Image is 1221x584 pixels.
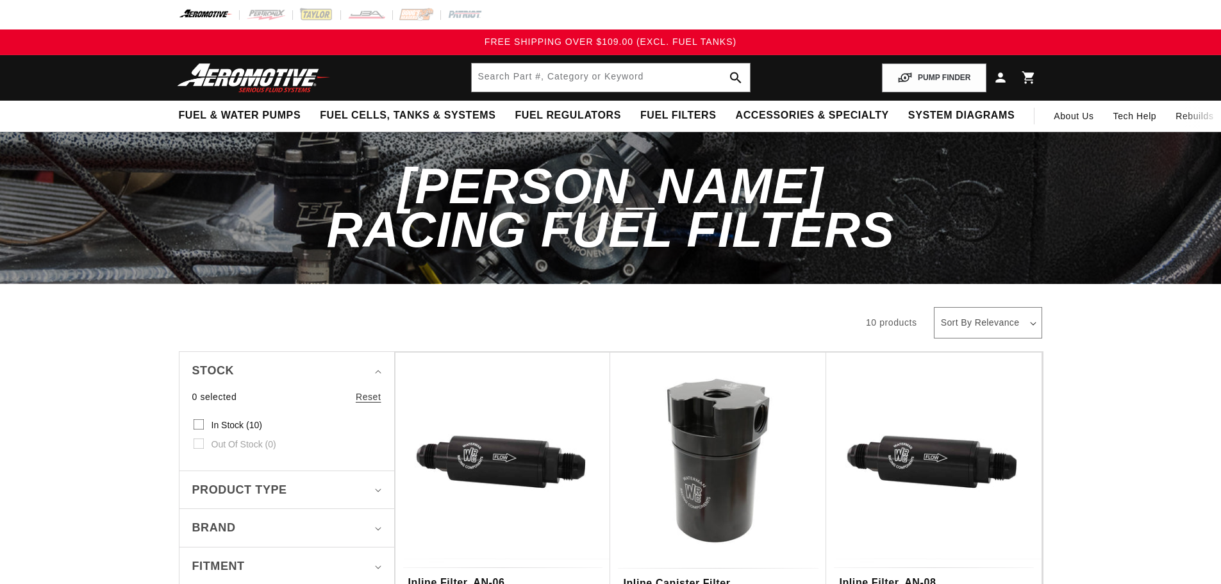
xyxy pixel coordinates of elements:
[192,509,381,547] summary: Brand (0 selected)
[472,63,750,92] input: Search by Part Number, Category or Keyword
[326,158,894,258] span: [PERSON_NAME] Racing Fuel Filters
[908,109,1015,122] span: System Diagrams
[192,471,381,509] summary: Product type (0 selected)
[726,101,899,131] summary: Accessories & Specialty
[174,63,334,93] img: Aeromotive
[212,419,262,431] span: In stock (10)
[1104,101,1167,131] summary: Tech Help
[1113,109,1157,123] span: Tech Help
[212,438,276,450] span: Out of stock (0)
[192,362,235,380] span: Stock
[179,109,301,122] span: Fuel & Water Pumps
[899,101,1024,131] summary: System Diagrams
[640,109,717,122] span: Fuel Filters
[866,317,917,328] span: 10 products
[192,390,237,404] span: 0 selected
[192,557,245,576] span: Fitment
[736,109,889,122] span: Accessories & Specialty
[356,390,381,404] a: Reset
[310,101,505,131] summary: Fuel Cells, Tanks & Systems
[1175,109,1213,123] span: Rebuilds
[631,101,726,131] summary: Fuel Filters
[1054,111,1093,121] span: About Us
[192,481,287,499] span: Product type
[320,109,495,122] span: Fuel Cells, Tanks & Systems
[882,63,986,92] button: PUMP FINDER
[515,109,620,122] span: Fuel Regulators
[192,352,381,390] summary: Stock (0 selected)
[722,63,750,92] button: search button
[192,519,236,537] span: Brand
[169,101,311,131] summary: Fuel & Water Pumps
[1044,101,1103,131] a: About Us
[505,101,630,131] summary: Fuel Regulators
[485,37,736,47] span: FREE SHIPPING OVER $109.00 (EXCL. FUEL TANKS)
